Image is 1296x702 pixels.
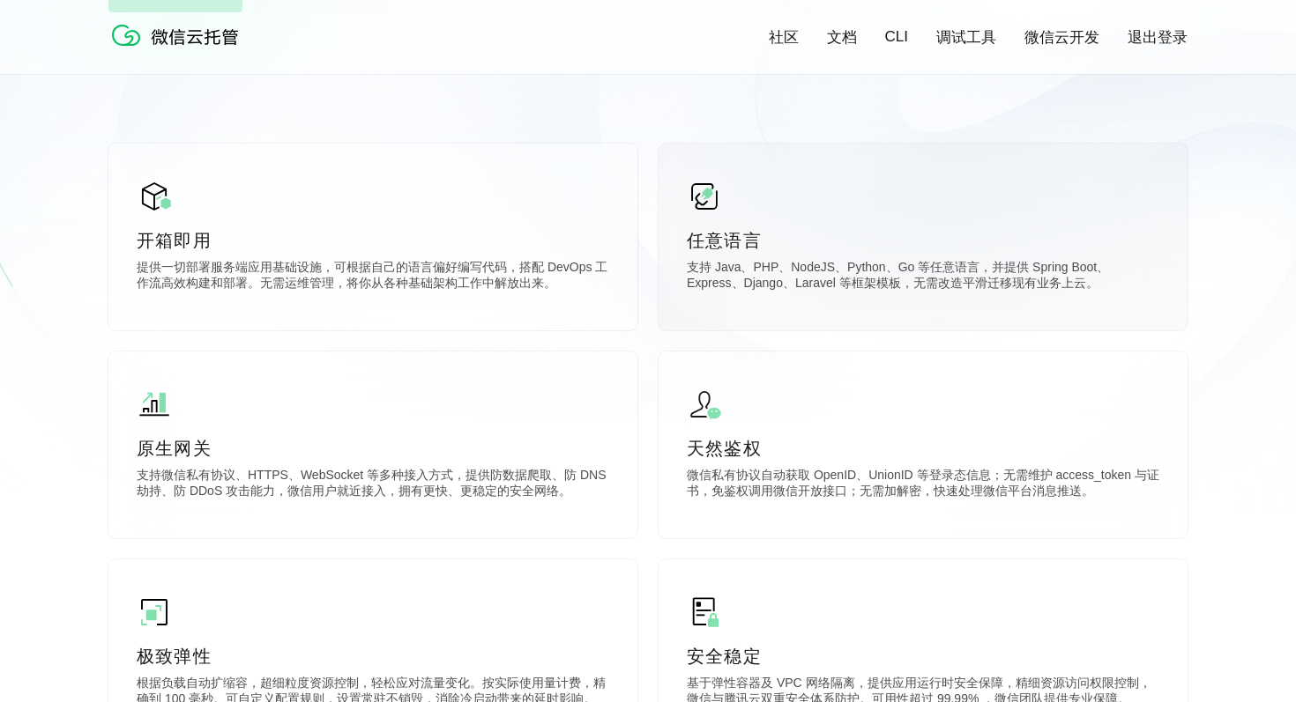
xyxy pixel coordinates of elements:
[827,27,857,48] a: 文档
[137,228,609,253] p: 开箱即用
[687,436,1159,461] p: 天然鉴权
[1024,27,1099,48] a: 微信云开发
[687,468,1159,503] p: 微信私有协议自动获取 OpenID、UnionID 等登录态信息；无需维护 access_token 与证书，免鉴权调用微信开放接口；无需加解密，快速处理微信平台消息推送。
[137,468,609,503] p: 支持微信私有协议、HTTPS、WebSocket 等多种接入方式，提供防数据爬取、防 DNS 劫持、防 DDoS 攻击能力，微信用户就近接入，拥有更快、更稳定的安全网络。
[687,260,1159,295] p: 支持 Java、PHP、NodeJS、Python、Go 等任意语言，并提供 Spring Boot、Express、Django、Laravel 等框架模板，无需改造平滑迁移现有业务上云。
[108,18,250,53] img: 微信云托管
[769,27,799,48] a: 社区
[108,41,250,55] a: 微信云托管
[885,28,908,46] a: CLI
[137,644,609,669] p: 极致弹性
[687,644,1159,669] p: 安全稳定
[1128,27,1188,48] a: 退出登录
[687,228,1159,253] p: 任意语言
[137,436,609,461] p: 原生网关
[137,260,609,295] p: 提供一切部署服务端应用基础设施，可根据自己的语言偏好编写代码，搭配 DevOps 工作流高效构建和部署。无需运维管理，将你从各种基础架构工作中解放出来。
[936,27,996,48] a: 调试工具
